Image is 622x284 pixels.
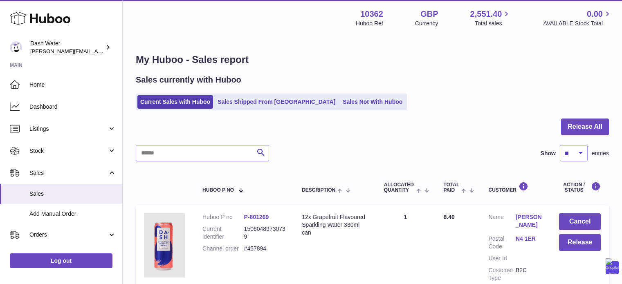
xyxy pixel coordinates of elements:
[488,266,515,282] dt: Customer Type
[443,182,459,193] span: Total paid
[340,95,405,109] a: Sales Not With Huboo
[488,255,515,262] dt: User Id
[10,41,22,54] img: james@dash-water.com
[420,9,438,20] strong: GBP
[29,231,108,239] span: Orders
[587,9,603,20] span: 0.00
[29,169,108,177] span: Sales
[29,210,116,218] span: Add Manual Order
[356,20,383,27] div: Huboo Ref
[559,182,601,193] div: Action / Status
[202,225,244,241] dt: Current identifier
[29,103,116,111] span: Dashboard
[202,245,244,253] dt: Channel order
[541,150,556,157] label: Show
[202,213,244,221] dt: Huboo P no
[144,213,185,277] img: 103621724231836.png
[360,9,383,20] strong: 10362
[516,266,543,282] dd: B2C
[136,53,609,66] h1: My Huboo - Sales report
[559,234,601,251] button: Release
[29,190,116,198] span: Sales
[30,48,164,54] span: [PERSON_NAME][EMAIL_ADDRESS][DOMAIN_NAME]
[543,20,612,27] span: AVAILABLE Stock Total
[592,150,609,157] span: entries
[137,95,213,109] a: Current Sales with Huboo
[561,119,609,135] button: Release All
[215,95,338,109] a: Sales Shipped From [GEOGRAPHIC_DATA]
[488,213,515,231] dt: Name
[443,214,454,220] span: 8.40
[244,245,286,253] dd: #457894
[244,214,269,220] a: P-801269
[202,188,234,193] span: Huboo P no
[470,9,512,27] a: 2,551.40 Total sales
[415,20,438,27] div: Currency
[302,188,335,193] span: Description
[543,9,612,27] a: 0.00 AVAILABLE Stock Total
[29,147,108,155] span: Stock
[475,20,511,27] span: Total sales
[488,182,543,193] div: Customer
[384,182,414,193] span: ALLOCATED Quantity
[516,235,543,243] a: N4 1ER
[302,213,368,237] div: 12x Grapefruit Flavoured Sparkling Water 330ml can
[29,81,116,89] span: Home
[488,235,515,250] dt: Postal Code
[244,225,286,241] dd: 15060489730739
[30,40,104,55] div: Dash Water
[516,213,543,229] a: [PERSON_NAME]
[29,125,108,133] span: Listings
[10,253,112,268] a: Log out
[470,9,502,20] span: 2,551.40
[559,213,601,230] button: Cancel
[136,74,241,85] h2: Sales currently with Huboo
